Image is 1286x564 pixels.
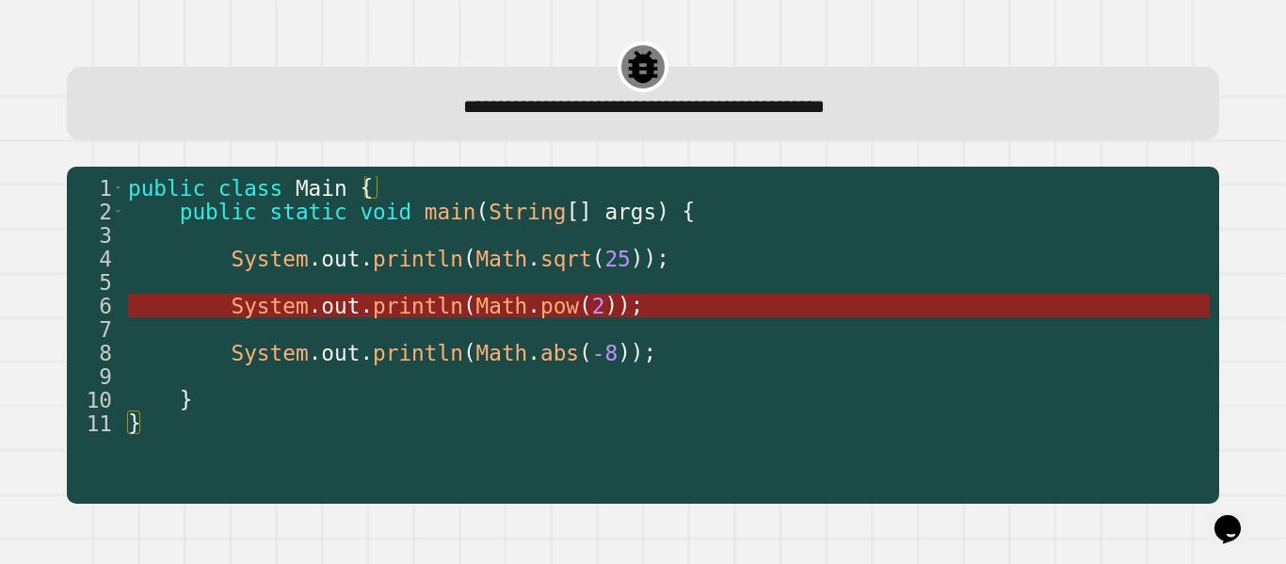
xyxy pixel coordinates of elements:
[489,200,566,224] span: String
[476,341,528,365] span: Math
[67,364,124,388] div: 9
[592,341,618,365] span: -8
[373,247,463,271] span: println
[231,247,308,271] span: System
[321,247,360,271] span: out
[67,341,124,364] div: 8
[373,341,463,365] span: println
[592,294,605,318] span: 2
[67,411,124,435] div: 11
[360,200,411,224] span: void
[604,200,656,224] span: args
[270,200,347,224] span: static
[540,247,592,271] span: sqrt
[67,247,124,270] div: 4
[296,176,347,201] span: Main
[67,388,124,411] div: 10
[540,294,579,318] span: pow
[67,317,124,341] div: 7
[476,294,528,318] span: Math
[67,270,124,294] div: 5
[425,200,476,224] span: main
[67,223,124,247] div: 3
[1207,489,1267,545] iframe: chat widget
[180,200,257,224] span: public
[218,176,282,201] span: class
[67,200,124,223] div: 2
[476,247,528,271] span: Math
[113,176,123,200] span: Toggle code folding, rows 1 through 11
[321,294,360,318] span: out
[321,341,360,365] span: out
[67,176,124,200] div: 1
[128,176,205,201] span: public
[231,341,308,365] span: System
[540,341,579,365] span: abs
[67,294,124,317] div: 6
[604,247,630,271] span: 25
[231,294,308,318] span: System
[373,294,463,318] span: println
[113,200,123,223] span: Toggle code folding, rows 2 through 10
